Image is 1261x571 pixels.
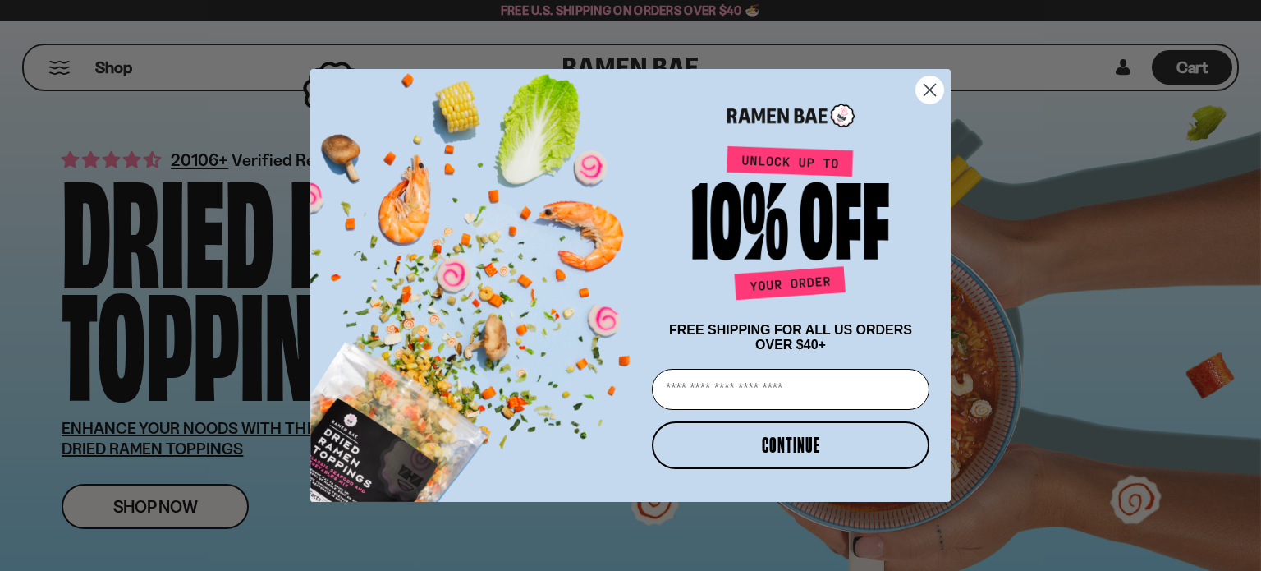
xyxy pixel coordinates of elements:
button: Close dialog [915,76,944,104]
img: ce7035ce-2e49-461c-ae4b-8ade7372f32c.png [310,55,645,502]
button: CONTINUE [652,421,929,469]
span: FREE SHIPPING FOR ALL US ORDERS OVER $40+ [669,323,912,352]
img: Unlock up to 10% off [688,145,893,306]
img: Ramen Bae Logo [727,102,855,129]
